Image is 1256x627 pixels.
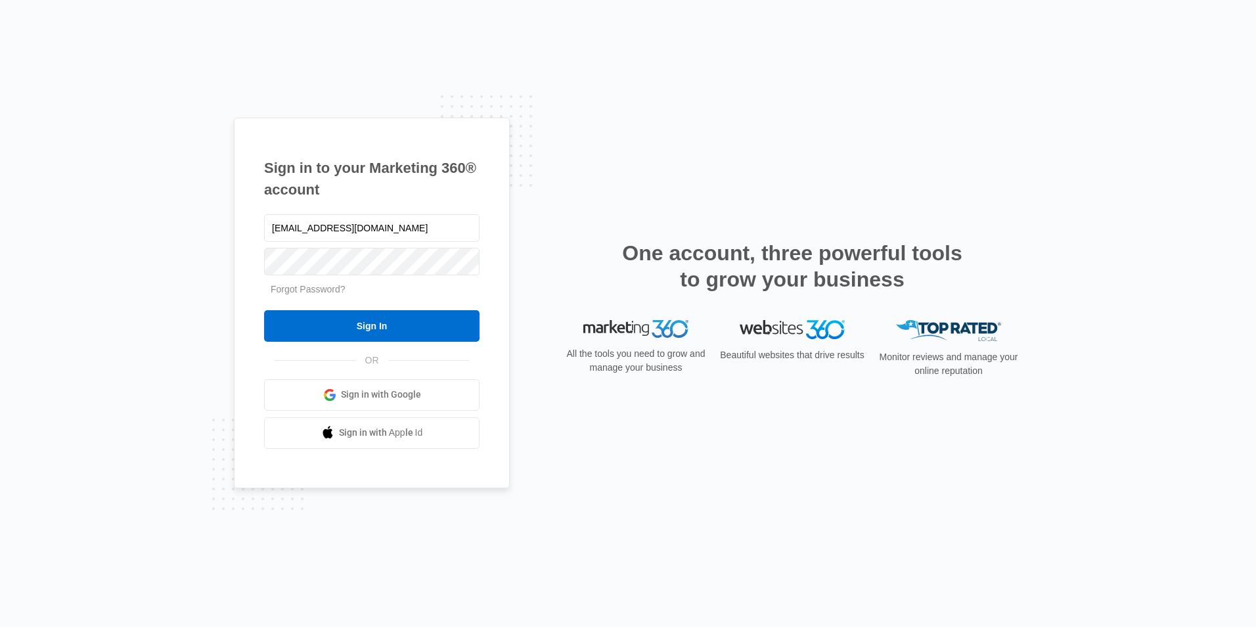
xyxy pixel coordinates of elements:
p: All the tools you need to grow and manage your business [562,347,709,375]
h1: Sign in to your Marketing 360® account [264,157,480,200]
span: Sign in with Apple Id [339,426,423,440]
input: Sign In [264,310,480,342]
p: Beautiful websites that drive results [719,348,866,362]
p: Monitor reviews and manage your online reputation [875,350,1022,378]
span: Sign in with Google [341,388,421,402]
img: Top Rated Local [896,320,1001,342]
input: Email [264,214,480,242]
img: Marketing 360 [583,320,688,338]
h2: One account, three powerful tools to grow your business [618,240,966,292]
a: Forgot Password? [271,284,346,294]
a: Sign in with Google [264,379,480,411]
span: OR [356,354,388,367]
a: Sign in with Apple Id [264,417,480,449]
img: Websites 360 [740,320,845,339]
